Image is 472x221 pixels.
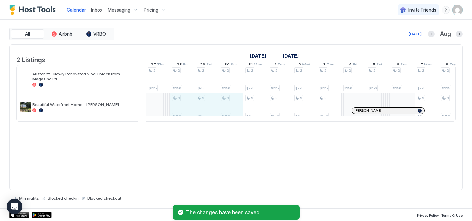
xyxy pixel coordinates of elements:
button: More options [126,103,134,111]
span: 2 [349,68,351,73]
span: 3 [324,96,326,100]
a: August 10, 2026 [248,51,268,61]
span: 27 [151,62,156,69]
a: September 7, 2026 [419,61,434,70]
a: August 27, 2026 [149,61,166,70]
span: $450 [442,114,450,118]
div: tab-group [9,28,114,40]
span: Inbox [91,7,102,13]
span: 2 [447,68,449,73]
span: 2 [178,68,180,73]
span: Thu [327,62,334,69]
span: All [25,31,30,37]
span: Calendar [67,7,86,13]
div: menu [442,6,450,14]
span: Thu [157,62,164,69]
a: September 2, 2026 [297,61,312,70]
span: Airbnb [59,31,72,37]
span: $450 [320,114,328,118]
span: The changes have been saved [186,209,294,216]
a: September 1, 2026 [273,61,286,70]
span: 2 [227,68,229,73]
span: 2 [324,68,326,73]
div: Open Intercom Messenger [7,199,22,214]
span: 2 [373,68,375,73]
span: Sat [376,62,382,69]
span: 3 [251,96,253,100]
span: $250 [393,86,401,90]
a: August 29, 2026 [199,61,214,70]
span: Sat [206,62,213,69]
a: August 28, 2026 [175,61,189,70]
a: September 4, 2026 [347,61,359,70]
span: Blocked checkout [87,196,121,201]
span: $225 [295,86,303,90]
span: $250 [369,86,377,90]
div: listing image [20,74,31,84]
span: Invite Friends [408,7,436,13]
button: Previous month [428,31,435,37]
span: 6 [397,62,399,69]
a: September 6, 2026 [395,61,409,70]
span: $450 [295,114,303,118]
span: 2 [422,68,424,73]
div: menu [126,103,134,111]
span: VRBO [93,31,106,37]
span: $250 [173,86,181,90]
span: $225 [418,86,425,90]
span: Min nights [19,196,39,201]
span: 8 [446,62,448,69]
span: $225 [246,86,254,90]
button: Next month [456,31,463,37]
a: September 3, 2026 [321,61,336,70]
span: 3 [447,96,449,100]
a: Calendar [67,6,86,13]
a: Host Tools Logo [9,5,59,15]
span: $225 [271,86,279,90]
span: Aug [440,30,451,38]
a: September 8, 2026 [444,61,458,70]
div: menu [126,75,134,83]
div: [DATE] [409,31,422,37]
button: VRBO [80,29,113,39]
span: Blocked checkin [48,196,79,201]
span: 2 [153,68,155,73]
span: 30 [224,62,230,69]
span: Mon [254,62,262,69]
span: $450 [271,114,279,118]
span: Austerlitz · Newly Renovated 2 bd 1 block from Magazine St! [32,71,124,81]
span: $225 [320,86,328,90]
span: 3 [422,96,424,100]
span: Sun [400,62,408,69]
span: $450 [246,114,254,118]
a: September 1, 2026 [281,51,300,61]
span: 31 [248,62,253,69]
button: All [11,29,44,39]
span: 28 [177,62,182,69]
span: 2 [251,68,253,73]
span: [PERSON_NAME] [355,108,381,113]
span: $225 [442,86,450,90]
span: 2 Listings [16,54,45,64]
span: Wed [302,62,310,69]
span: 3 [323,62,326,69]
span: Messaging [108,7,130,13]
span: 29 [200,62,205,69]
a: August 31, 2026 [247,61,264,70]
span: $250 [222,86,230,90]
span: 2 [300,68,302,73]
a: September 5, 2026 [371,61,384,70]
span: 2 [398,68,400,73]
span: 4 [349,62,352,69]
button: More options [126,75,134,83]
span: 3 [275,96,277,100]
span: Sun [231,62,238,69]
span: 1 [275,62,276,69]
span: Pricing [144,7,158,13]
span: Mon [424,62,433,69]
span: $450 [418,114,425,118]
span: Beautiful Waterfront Home - [PERSON_NAME] [32,102,124,107]
span: Tue [449,62,456,69]
span: 2 [298,62,301,69]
